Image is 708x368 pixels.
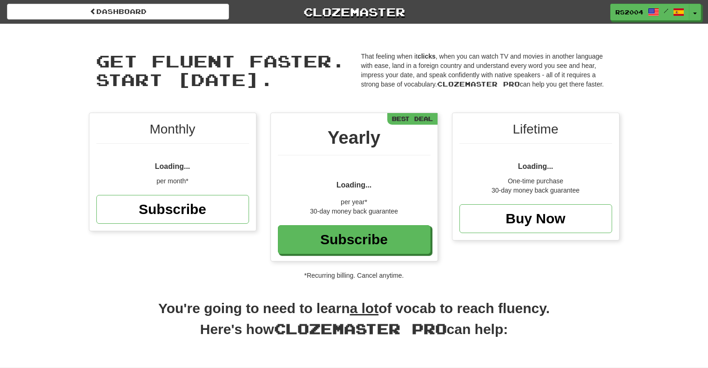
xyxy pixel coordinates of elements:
[418,53,436,60] strong: clicks
[155,162,190,170] span: Loading...
[96,51,345,89] span: Get fluent faster. Start [DATE].
[278,207,431,216] div: 30-day money back guarantee
[350,301,379,316] u: a lot
[278,225,431,254] a: Subscribe
[387,113,438,125] div: Best Deal
[96,120,249,144] div: Monthly
[278,125,431,155] div: Yearly
[7,4,229,20] a: Dashboard
[278,197,431,207] div: per year*
[518,162,553,170] span: Loading...
[459,176,612,186] div: One-time purchase
[664,7,668,14] span: /
[96,176,249,186] div: per month*
[459,120,612,144] div: Lifetime
[437,80,520,88] span: Clozemaster Pro
[89,299,620,349] h2: You're going to need to learn of vocab to reach fluency. Here's how can help:
[361,52,613,89] p: That feeling when it , when you can watch TV and movies in another language with ease, land in a ...
[337,181,372,189] span: Loading...
[243,4,465,20] a: Clozemaster
[274,320,447,337] span: Clozemaster Pro
[615,8,643,16] span: RS2004
[96,195,249,224] a: Subscribe
[459,186,612,195] div: 30-day money back guarantee
[459,204,612,233] a: Buy Now
[610,4,689,20] a: RS2004 /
